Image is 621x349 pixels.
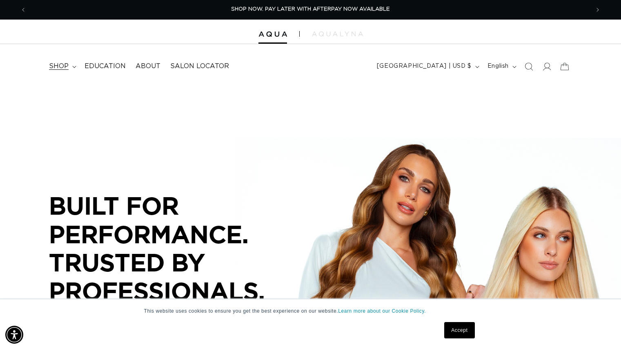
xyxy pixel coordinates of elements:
[487,62,509,71] span: English
[80,57,131,76] a: Education
[5,326,23,344] div: Accessibility Menu
[372,59,483,74] button: [GEOGRAPHIC_DATA] | USD $
[136,62,160,71] span: About
[444,322,474,338] a: Accept
[170,62,229,71] span: Salon Locator
[338,308,426,314] a: Learn more about our Cookie Policy.
[85,62,126,71] span: Education
[14,2,32,18] button: Previous announcement
[49,62,69,71] span: shop
[165,57,234,76] a: Salon Locator
[131,57,165,76] a: About
[231,7,390,12] span: SHOP NOW. PAY LATER WITH AFTERPAY NOW AVAILABLE
[483,59,520,74] button: English
[589,2,607,18] button: Next announcement
[377,62,472,71] span: [GEOGRAPHIC_DATA] | USD $
[144,307,477,315] p: This website uses cookies to ensure you get the best experience on our website.
[312,31,363,36] img: aqualyna.com
[49,191,294,305] p: BUILT FOR PERFORMANCE. TRUSTED BY PROFESSIONALS.
[44,57,80,76] summary: shop
[520,58,538,76] summary: Search
[258,31,287,37] img: Aqua Hair Extensions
